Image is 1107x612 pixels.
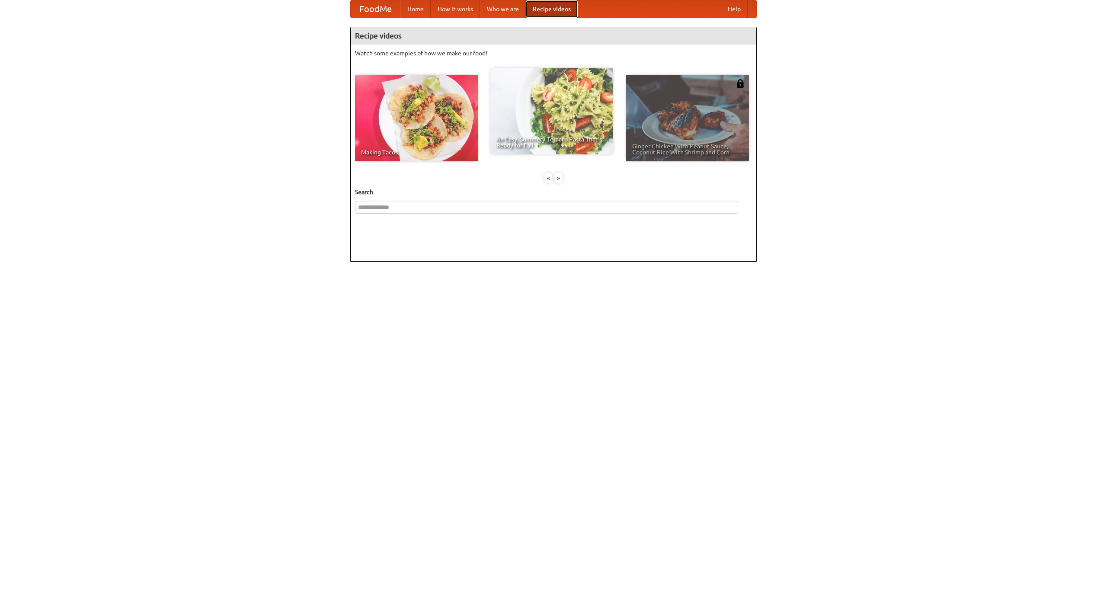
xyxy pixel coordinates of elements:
a: FoodMe [351,0,400,18]
a: Who we are [480,0,526,18]
div: » [555,173,563,183]
a: How it works [431,0,480,18]
a: Home [400,0,431,18]
h4: Recipe videos [351,27,756,45]
h5: Search [355,188,752,196]
a: Help [721,0,748,18]
span: An Easy, Summery Tomato Pasta That's Ready for Fall [496,136,607,148]
p: Watch some examples of how we make our food! [355,49,752,58]
div: « [544,173,552,183]
span: Making Tacos [361,149,472,155]
a: Making Tacos [355,75,478,161]
a: An Easy, Summery Tomato Pasta That's Ready for Fall [490,68,613,154]
img: 483408.png [736,79,745,88]
a: Recipe videos [526,0,578,18]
